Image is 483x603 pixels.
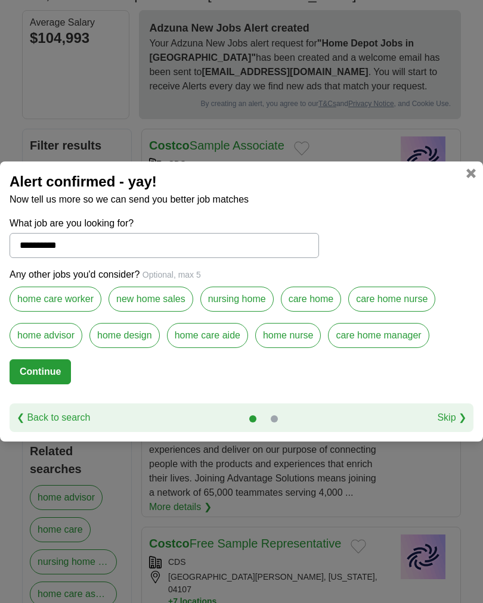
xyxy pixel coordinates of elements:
[10,359,71,384] button: Continue
[10,216,319,231] label: What job are you looking for?
[10,323,82,348] label: home advisor
[10,171,473,192] h2: Alert confirmed - yay!
[255,323,321,348] label: home nurse
[89,323,160,348] label: home design
[281,287,342,312] label: care home
[109,287,193,312] label: new home sales
[10,287,101,312] label: home care worker
[437,411,466,425] a: Skip ❯
[10,268,473,282] p: Any other jobs you'd consider?
[10,192,473,207] p: Now tell us more so we can send you better job matches
[328,323,429,348] label: care home manager
[348,287,435,312] label: care home nurse
[200,287,274,312] label: nursing home
[17,411,90,425] a: ❮ Back to search
[143,270,201,279] span: Optional, max 5
[167,323,248,348] label: home care aide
